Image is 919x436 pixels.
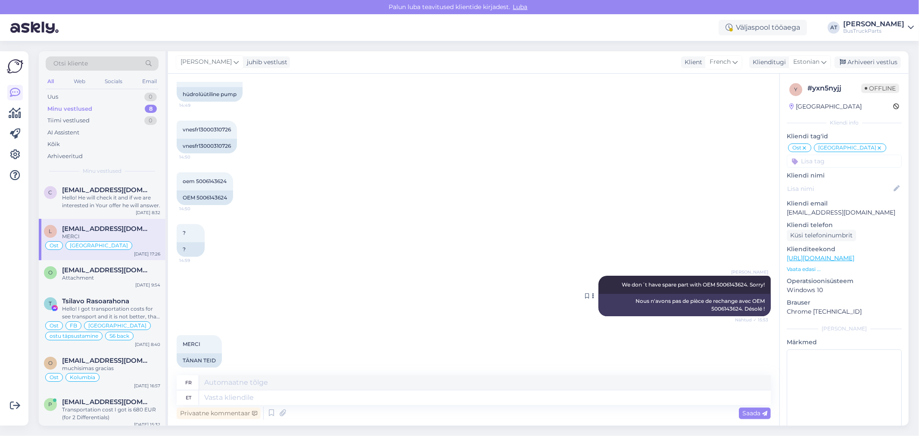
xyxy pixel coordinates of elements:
div: BusTruckParts [843,28,904,34]
img: Askly Logo [7,58,23,75]
span: olgalizeth03@gmail.com [62,266,152,274]
span: Saada [742,409,767,417]
input: Lisa tag [787,155,902,168]
p: Operatsioonisüsteem [787,277,902,286]
span: c [49,189,53,196]
span: We don´t have spare part with OEM 5006143624. Sorry! [622,281,765,288]
p: Chrome [TECHNICAL_ID] [787,307,902,316]
div: Arhiveeritud [47,152,83,161]
span: Offline [861,84,899,93]
span: oem 5006143624 [183,178,227,184]
div: MERCI [62,233,160,240]
div: Nous n'avons pas de pièce de rechange avec OEM 5006143624. Désolé ! [598,294,771,316]
span: Kolumbia [70,375,95,380]
div: Transportation cost I got is 680 EUR (for 2 Differentials) [62,406,160,421]
div: [DATE] 8:40 [135,341,160,348]
div: # yxn5nyjj [807,83,861,93]
span: Estonian [793,57,819,67]
span: MERCI [183,341,200,347]
a: [URL][DOMAIN_NAME] [787,254,854,262]
div: Väljaspool tööaega [719,20,807,35]
p: Brauser [787,298,902,307]
span: prestenergy@gmail.com [62,398,152,406]
div: OEM 5006143624 [177,190,233,205]
p: Klienditeekond [787,245,902,254]
div: Küsi telefoninumbrit [787,230,856,241]
div: 0 [144,93,157,101]
div: Web [72,76,87,87]
p: Kliendi tag'id [787,132,902,141]
div: All [46,76,56,87]
div: muchisimas gracias [62,364,160,372]
div: [DATE] 17:26 [134,251,160,257]
span: ostu täpsustamine [50,333,98,339]
span: FB [70,323,77,328]
span: vnesfr13000310726 [183,126,231,133]
p: Kliendi email [787,199,902,208]
span: Nähtud ✓ 15:53 [735,317,768,323]
div: [DATE] 16:57 [134,383,160,389]
span: [GEOGRAPHIC_DATA] [88,323,146,328]
div: 0 [144,116,157,125]
div: ? [177,242,205,257]
a: [PERSON_NAME]BusTruckParts [843,21,914,34]
div: fr [185,375,192,390]
span: Otsi kliente [53,59,88,68]
span: o [48,360,53,366]
p: Kliendi telefon [787,221,902,230]
p: Märkmed [787,338,902,347]
span: 14:50 [179,154,212,160]
div: AI Assistent [47,128,79,137]
div: [DATE] 8:32 [136,209,160,216]
span: ? [183,230,186,236]
span: 14:59 [179,257,212,264]
span: lioudof@gmail.com [62,225,152,233]
span: [GEOGRAPHIC_DATA] [70,243,128,248]
div: Klient [681,58,702,67]
div: juhib vestlust [243,58,287,67]
div: Socials [103,76,124,87]
p: Vaata edasi ... [787,265,902,273]
span: [PERSON_NAME] [731,269,768,275]
div: Email [140,76,159,87]
p: [EMAIL_ADDRESS][DOMAIN_NAME] [787,208,902,217]
span: Ost [792,145,801,150]
span: contacto@trianatruck.com [62,186,152,194]
div: et [186,390,191,405]
div: AT [828,22,840,34]
span: 14:50 [179,206,212,212]
span: [GEOGRAPHIC_DATA] [818,145,876,150]
div: [DATE] 9:54 [135,282,160,288]
div: Uus [47,93,58,101]
div: [PERSON_NAME] [787,325,902,333]
p: Kliendi nimi [787,171,902,180]
span: Ost [50,375,59,380]
div: hüdrolüütiline pump [177,87,243,102]
input: Lisa nimi [787,184,892,193]
div: Kõik [47,140,60,149]
div: Minu vestlused [47,105,92,113]
span: y [794,86,798,93]
div: Klienditugi [749,58,786,67]
div: Kliendi info [787,119,902,127]
span: Luba [511,3,530,11]
span: l [49,228,52,234]
div: Attachment [62,274,160,282]
div: Hello! He will check it and if we are interested in Your offer he will answer. [62,194,160,209]
div: TÄNAN TEID [177,353,222,368]
span: o [48,269,53,276]
span: Ost [50,323,59,328]
div: [PERSON_NAME] [843,21,904,28]
span: Ost [50,243,59,248]
div: 8 [145,105,157,113]
span: T [49,300,52,307]
span: p [49,401,53,408]
div: vnesfr13000310726 [177,139,237,153]
div: Tiimi vestlused [47,116,90,125]
span: 14:49 [179,102,212,109]
div: Hello! I got transportation costs for see transport and it is not better, than air transport... O... [62,305,160,321]
span: French [710,57,731,67]
span: [PERSON_NAME] [181,57,232,67]
span: S6 back [109,333,129,339]
div: Arhiveeri vestlus [835,56,901,68]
